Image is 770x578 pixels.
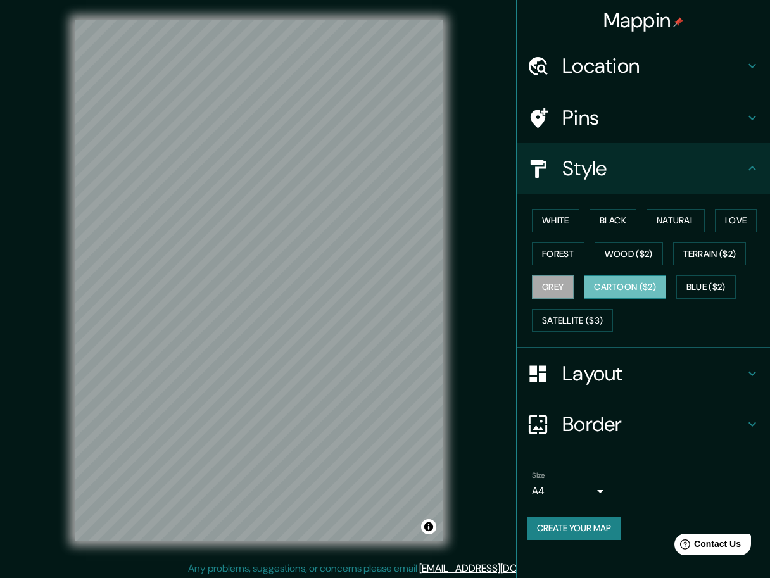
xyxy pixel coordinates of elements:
[673,17,683,27] img: pin-icon.png
[532,242,584,266] button: Forest
[532,209,579,232] button: White
[562,412,745,437] h4: Border
[562,105,745,130] h4: Pins
[562,53,745,79] h4: Location
[421,519,436,534] button: Toggle attribution
[532,470,545,481] label: Size
[517,399,770,449] div: Border
[647,209,705,232] button: Natural
[532,275,574,299] button: Grey
[188,561,577,576] p: Any problems, suggestions, or concerns please email .
[517,348,770,399] div: Layout
[517,41,770,91] div: Location
[75,20,443,541] canvas: Map
[532,481,608,501] div: A4
[419,562,576,575] a: [EMAIL_ADDRESS][DOMAIN_NAME]
[657,529,756,564] iframe: Help widget launcher
[715,209,757,232] button: Love
[590,209,637,232] button: Black
[676,275,736,299] button: Blue ($2)
[532,309,613,332] button: Satellite ($3)
[584,275,666,299] button: Cartoon ($2)
[562,156,745,181] h4: Style
[562,361,745,386] h4: Layout
[527,517,621,540] button: Create your map
[517,143,770,194] div: Style
[603,8,684,33] h4: Mappin
[673,242,747,266] button: Terrain ($2)
[595,242,663,266] button: Wood ($2)
[517,92,770,143] div: Pins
